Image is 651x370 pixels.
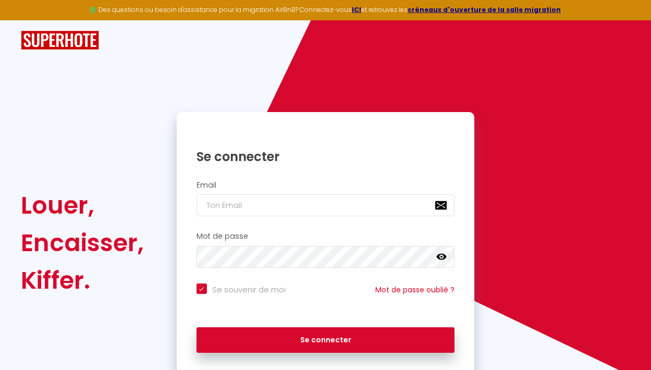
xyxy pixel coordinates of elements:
div: Louer, [21,187,144,224]
div: Encaisser, [21,224,144,262]
h1: Se connecter [196,149,455,165]
img: SuperHote logo [21,31,99,50]
a: ICI [352,5,361,14]
h2: Email [196,181,455,190]
button: Se connecter [196,327,455,353]
a: créneaux d'ouverture de la salle migration [408,5,561,14]
div: Kiffer. [21,262,144,299]
h2: Mot de passe [196,232,455,241]
input: Ton Email [196,194,455,216]
a: Mot de passe oublié ? [375,285,455,295]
